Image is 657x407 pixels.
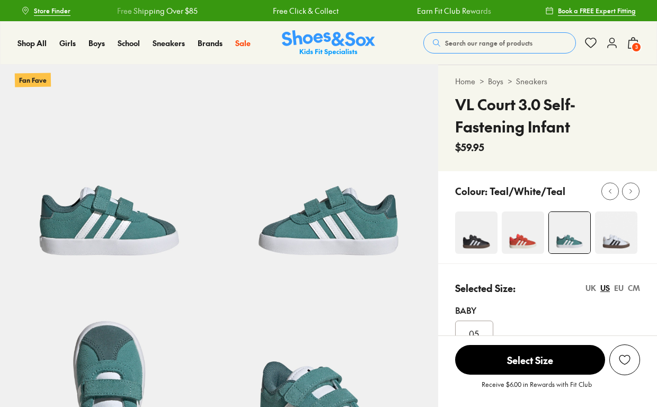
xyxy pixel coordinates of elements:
[455,76,640,87] div: > >
[595,211,637,254] img: 4-498573_1
[416,5,490,16] a: Earn Fit Club Rewards
[17,38,47,49] a: Shop All
[455,140,484,154] span: $59.95
[455,76,475,87] a: Home
[488,76,503,87] a: Boys
[59,38,76,49] a: Girls
[455,93,640,138] h4: VL Court 3.0 Self-Fastening Infant
[34,6,70,15] span: Store Finder
[490,184,565,198] p: Teal/White/Teal
[235,38,251,49] a: Sale
[455,184,487,198] p: Colour:
[609,344,640,375] button: Add to Wishlist
[545,1,636,20] a: Book a FREE Expert Fitting
[558,6,636,15] span: Book a FREE Expert Fitting
[198,38,223,49] a: Brands
[118,38,140,48] span: School
[628,282,640,294] div: CM
[482,379,592,399] p: Receive $6.00 in Rewards with Fit Club
[235,38,251,48] span: Sale
[282,30,375,56] img: SNS_Logo_Responsive.svg
[116,5,197,16] a: Free Shipping Over $85
[198,38,223,48] span: Brands
[600,282,610,294] div: US
[455,211,498,254] img: 4-548031_1
[11,336,53,375] iframe: Gorgias live chat messenger
[88,38,105,49] a: Boys
[59,38,76,48] span: Girls
[219,65,438,284] img: 5-548221_1
[423,32,576,54] button: Search our range of products
[455,281,516,295] p: Selected Size:
[88,38,105,48] span: Boys
[15,73,51,87] p: Fan Fave
[272,5,338,16] a: Free Click & Collect
[118,38,140,49] a: School
[445,38,532,48] span: Search our range of products
[585,282,596,294] div: UK
[502,211,544,254] img: 4-524344_1
[282,30,375,56] a: Shoes & Sox
[21,1,70,20] a: Store Finder
[455,344,605,375] button: Select Size
[17,38,47,48] span: Shop All
[549,212,590,253] img: 4-548220_1
[614,282,624,294] div: EU
[153,38,185,49] a: Sneakers
[627,31,640,55] button: 3
[631,42,642,52] span: 3
[455,304,640,316] div: Baby
[153,38,185,48] span: Sneakers
[516,76,547,87] a: Sneakers
[469,327,479,340] span: 05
